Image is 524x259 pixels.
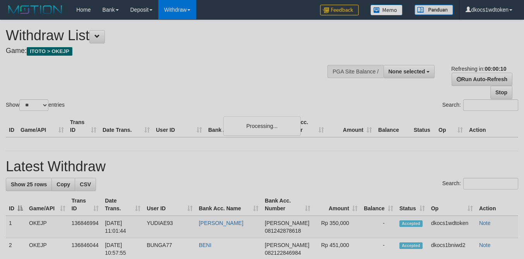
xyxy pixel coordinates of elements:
[6,178,52,191] a: Show 25 rows
[153,115,205,137] th: User ID
[11,181,47,187] span: Show 25 rows
[75,178,96,191] a: CSV
[27,47,72,56] span: ITOTO > OKEJP
[375,115,411,137] th: Balance
[80,181,91,187] span: CSV
[6,216,26,238] td: 1
[479,242,491,248] a: Note
[262,194,313,216] th: Bank Acc. Number: activate to sort column ascending
[384,65,435,78] button: None selected
[411,115,435,137] th: Status
[144,194,196,216] th: User ID: activate to sort column ascending
[370,5,403,15] img: Button%20Memo.svg
[327,65,383,78] div: PGA Site Balance /
[68,194,102,216] th: Trans ID: activate to sort column ascending
[102,194,144,216] th: Date Trans.: activate to sort column ascending
[223,116,301,136] div: Processing...
[6,115,17,137] th: ID
[479,220,491,226] a: Note
[428,216,476,238] td: dkocs1wdtoken
[205,115,279,137] th: Bank Acc. Name
[463,99,518,111] input: Search:
[99,115,153,137] th: Date Trans.
[389,68,425,75] span: None selected
[463,178,518,189] input: Search:
[17,115,67,137] th: Game/API
[199,242,212,248] a: BENI
[265,228,301,234] span: Copy 081242878618 to clipboard
[196,194,262,216] th: Bank Acc. Name: activate to sort column ascending
[428,194,476,216] th: Op: activate to sort column ascending
[144,216,196,238] td: YUDIAE93
[414,5,453,15] img: panduan.png
[466,115,518,137] th: Action
[265,250,301,256] span: Copy 082122846984 to clipboard
[313,194,361,216] th: Amount: activate to sort column ascending
[6,47,342,55] h4: Game:
[435,115,466,137] th: Op
[476,194,518,216] th: Action
[442,178,518,189] label: Search:
[313,216,361,238] td: Rp 350,000
[199,220,243,226] a: [PERSON_NAME]
[451,66,506,72] span: Refreshing in:
[26,216,68,238] td: OKEJP
[361,194,396,216] th: Balance: activate to sort column ascending
[57,181,70,187] span: Copy
[442,99,518,111] label: Search:
[396,194,428,216] th: Status: activate to sort column ascending
[67,115,99,137] th: Trans ID
[399,220,423,227] span: Accepted
[361,216,396,238] td: -
[265,220,309,226] span: [PERSON_NAME]
[6,28,342,43] h1: Withdraw List
[320,5,359,15] img: Feedback.jpg
[6,159,518,174] h1: Latest Withdraw
[265,242,309,248] span: [PERSON_NAME]
[19,99,48,111] select: Showentries
[327,115,375,137] th: Amount
[6,4,65,15] img: MOTION_logo.png
[51,178,75,191] a: Copy
[279,115,327,137] th: Bank Acc. Number
[6,194,26,216] th: ID: activate to sort column descending
[26,194,68,216] th: Game/API: activate to sort column ascending
[452,73,512,86] a: Run Auto-Refresh
[6,99,65,111] label: Show entries
[102,216,144,238] td: [DATE] 11:01:44
[399,242,423,249] span: Accepted
[68,216,102,238] td: 136846994
[490,86,512,99] a: Stop
[485,66,506,72] strong: 00:00:10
